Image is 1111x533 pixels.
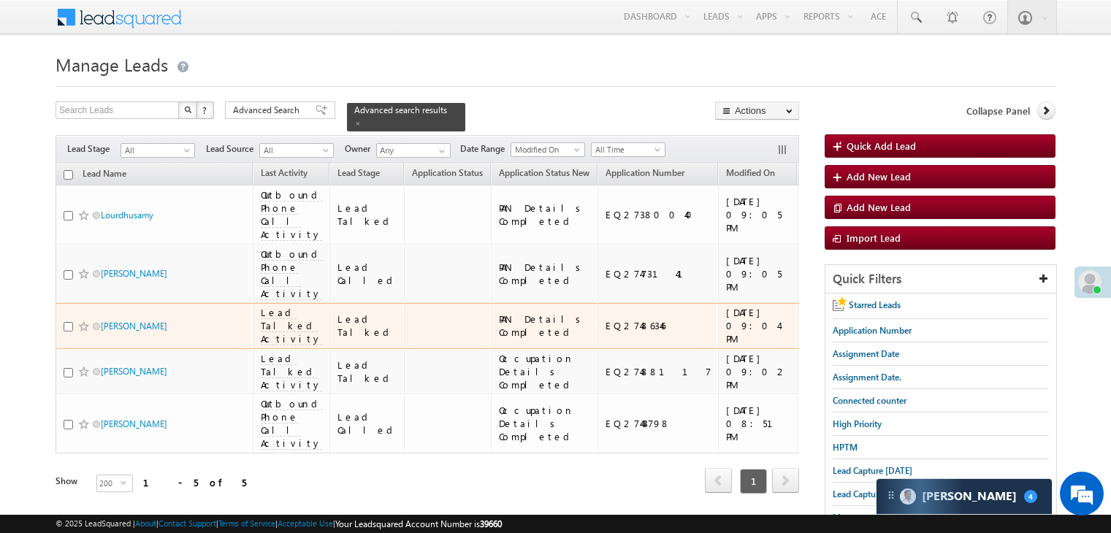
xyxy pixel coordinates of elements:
[715,101,799,120] button: Actions
[798,165,860,184] a: KYC link 2_0
[101,210,153,221] a: Lourdhusamy
[64,170,73,180] input: Check all records
[726,167,775,178] span: Modified On
[101,268,167,279] a: [PERSON_NAME]
[261,188,323,241] span: Outbound Phone Call Activity
[97,475,121,491] span: 200
[598,165,692,184] a: Application Number
[726,254,790,294] div: [DATE] 09:05 PM
[101,321,167,331] a: [PERSON_NAME]
[121,479,132,486] span: select
[405,165,490,184] a: Application Status
[849,299,901,310] span: Starred Leads
[726,404,790,443] div: [DATE] 08:51 PM
[1024,490,1037,503] span: 4
[67,142,121,156] span: Lead Stage
[499,167,589,178] span: Application Status New
[606,167,684,178] span: Application Number
[592,143,661,156] span: All Time
[847,139,916,152] span: Quick Add Lead
[261,306,322,345] span: Lead Talked Activity
[511,142,585,157] a: Modified On
[499,352,591,391] div: Occupation Details Completed
[376,143,451,158] input: Type to Search
[253,165,315,184] a: Last Activity
[337,358,398,385] div: Lead Talked
[740,469,767,494] span: 1
[56,53,168,76] span: Manage Leads
[261,248,323,300] span: Outbound Phone Call Activity
[499,312,591,339] div: PAN Details Completed
[202,104,209,116] span: ?
[511,143,581,156] span: Modified On
[260,144,329,157] span: All
[261,352,322,391] span: Lead Talked Activity
[833,348,899,359] span: Assignment Date
[143,474,246,491] div: 1 - 5 of 5
[499,261,591,287] div: PAN Details Completed
[885,489,897,501] img: carter-drag
[354,104,447,115] span: Advanced search results
[330,165,387,184] a: Lead Stage
[278,518,333,528] a: Acceptable Use
[121,144,191,157] span: All
[337,202,398,228] div: Lead Talked
[833,512,870,523] span: Messages
[705,469,732,493] a: prev
[847,170,911,183] span: Add New Lead
[480,518,502,529] span: 39660
[121,143,195,158] a: All
[606,365,711,378] div: EQ27488117
[206,142,259,156] span: Lead Source
[847,231,901,244] span: Import Lead
[159,518,216,528] a: Contact Support
[101,418,167,429] a: [PERSON_NAME]
[196,101,214,119] button: ?
[833,325,912,336] span: Application Number
[606,208,711,221] div: EQ27380040
[499,404,591,443] div: Occupation Details Completed
[337,410,398,437] div: Lead Called
[833,418,882,429] span: High Priority
[412,167,483,178] span: Application Status
[431,144,449,158] a: Show All Items
[337,312,398,339] div: Lead Talked
[726,352,790,391] div: [DATE] 09:02 PM
[606,267,711,280] div: EQ27473141
[261,397,323,450] span: Outbound Phone Call Activity
[460,142,511,156] span: Date Range
[876,478,1053,515] div: carter-dragCarter[PERSON_NAME]4
[606,319,711,332] div: EQ27486346
[337,261,398,287] div: Lead Called
[335,518,502,529] span: Your Leadsquared Account Number is
[591,142,665,157] a: All Time
[492,165,597,184] a: Application Status New
[345,142,376,156] span: Owner
[218,518,275,528] a: Terms of Service
[833,488,912,499] span: Lead Capture [DATE]
[772,469,799,493] a: next
[233,104,304,117] span: Advanced Search
[833,465,912,476] span: Lead Capture [DATE]
[259,143,334,158] a: All
[184,106,191,113] img: Search
[499,202,591,228] div: PAN Details Completed
[772,468,799,493] span: next
[825,265,1056,294] div: Quick Filters
[337,167,380,178] span: Lead Stage
[726,306,790,345] div: [DATE] 09:04 PM
[75,166,134,185] a: Lead Name
[56,517,502,531] span: © 2025 LeadSquared | | | | |
[705,468,732,493] span: prev
[833,372,901,383] span: Assignment Date.
[606,417,711,430] div: EQ27443798
[101,366,167,377] a: [PERSON_NAME]
[135,518,156,528] a: About
[833,442,858,453] span: HPTM
[833,395,906,406] span: Connected counter
[726,195,790,234] div: [DATE] 09:05 PM
[719,165,782,184] a: Modified On
[56,475,85,488] div: Show
[966,104,1030,118] span: Collapse Panel
[847,201,911,213] span: Add New Lead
